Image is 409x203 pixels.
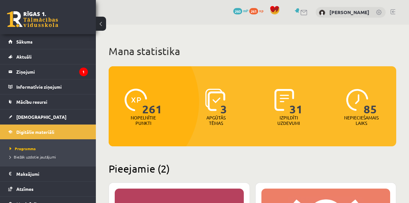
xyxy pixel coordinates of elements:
h1: Mana statistika [109,45,396,58]
span: Mācību resursi [16,99,47,105]
p: Apgūtās tēmas [204,115,228,126]
h2: Pieejamie (2) [109,162,396,175]
legend: Ziņojumi [16,64,88,79]
span: 261 [249,8,258,14]
span: Aktuāli [16,54,32,60]
img: icon-completed-tasks-ad58ae20a441b2904462921112bc710f1caf180af7a3daa7317a5a94f2d26646.svg [274,89,294,111]
img: icon-xp-0682a9bc20223a9ccc6f5883a126b849a74cddfe5390d2b41b4391c66f2066e7.svg [125,89,147,111]
p: Izpildīti uzdevumi [276,115,301,126]
span: Programma [10,146,36,151]
img: Megija Kozlovska [319,10,325,16]
a: Digitālie materiāli [8,125,88,139]
img: icon-clock-7be60019b62300814b6bd22b8e044499b485619524d84068768e800edab66f18.svg [346,89,368,111]
span: mP [243,8,248,13]
legend: Informatīvie ziņojumi [16,79,88,94]
a: Programma [10,146,89,151]
a: 260 mP [233,8,248,13]
a: Informatīvie ziņojumi [8,79,88,94]
span: 260 [233,8,242,14]
span: 261 [142,89,162,115]
a: [DEMOGRAPHIC_DATA] [8,110,88,124]
span: Atzīmes [16,186,34,192]
img: icon-learned-topics-4a711ccc23c960034f471b6e78daf4a3bad4a20eaf4de84257b87e66633f6470.svg [205,89,225,111]
a: Ziņojumi1 [8,64,88,79]
span: Digitālie materiāli [16,129,54,135]
legend: Maksājumi [16,166,88,181]
a: Maksājumi [8,166,88,181]
a: Biežāk uzdotie jautājumi [10,154,89,160]
a: Atzīmes [8,182,88,196]
a: Mācību resursi [8,94,88,109]
p: Nopelnītie punkti [131,115,156,126]
span: 85 [364,89,377,115]
span: [DEMOGRAPHIC_DATA] [16,114,66,120]
a: Rīgas 1. Tālmācības vidusskola [7,11,58,27]
span: xp [259,8,263,13]
i: 1 [79,68,88,76]
p: Nepieciešamais laiks [344,115,379,126]
a: Aktuāli [8,49,88,64]
span: 3 [220,89,227,115]
span: Biežāk uzdotie jautājumi [10,154,56,159]
span: 31 [289,89,303,115]
span: Sākums [16,39,33,45]
a: [PERSON_NAME] [329,9,369,15]
a: Sākums [8,34,88,49]
a: 261 xp [249,8,266,13]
